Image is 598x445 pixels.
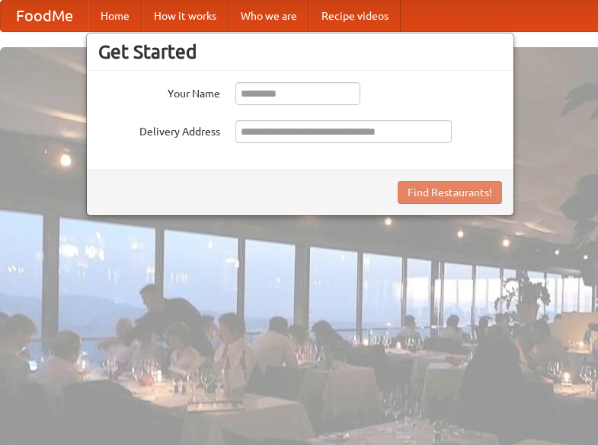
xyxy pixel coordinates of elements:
[98,40,502,63] h3: Get Started
[142,1,229,31] a: How it works
[309,1,401,31] a: Recipe videos
[1,1,88,31] a: FoodMe
[98,82,220,101] label: Your Name
[398,181,502,204] button: Find Restaurants!
[88,1,142,31] a: Home
[98,120,220,139] label: Delivery Address
[229,1,309,31] a: Who we are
